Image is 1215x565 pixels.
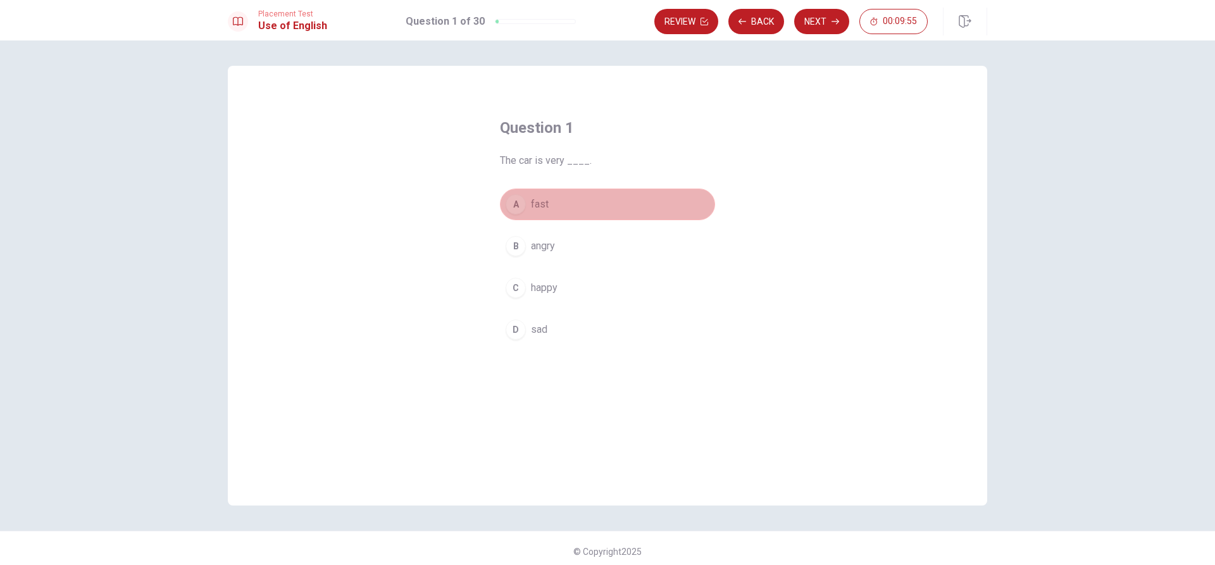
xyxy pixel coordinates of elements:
[794,9,849,34] button: Next
[500,314,715,345] button: Dsad
[506,320,526,340] div: D
[500,118,715,138] h4: Question 1
[258,9,327,18] span: Placement Test
[531,197,549,212] span: fast
[500,272,715,304] button: Chappy
[506,236,526,256] div: B
[500,153,715,168] span: The car is very ____.
[859,9,928,34] button: 00:09:55
[728,9,784,34] button: Back
[531,322,547,337] span: sad
[506,194,526,214] div: A
[500,230,715,262] button: Bangry
[506,278,526,298] div: C
[258,18,327,34] h1: Use of English
[654,9,718,34] button: Review
[531,239,555,254] span: angry
[883,16,917,27] span: 00:09:55
[531,280,558,295] span: happy
[406,14,485,29] h1: Question 1 of 30
[500,189,715,220] button: Afast
[573,547,642,557] span: © Copyright 2025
